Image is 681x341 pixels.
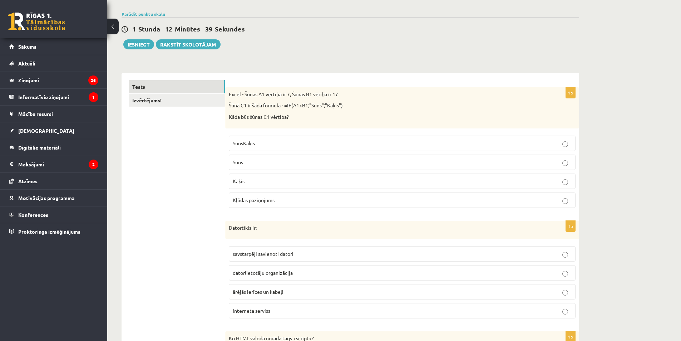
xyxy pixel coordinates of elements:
p: Datortīkls ir: [229,224,540,232]
span: savstarpēji savienoti datori [233,250,293,257]
a: Konferences [9,206,98,223]
span: Sākums [18,43,36,50]
span: Kļūdas paziņojums [233,197,275,203]
input: Suns [562,160,568,166]
span: Motivācijas programma [18,195,75,201]
span: Aktuāli [18,60,35,67]
p: Kāda būs šūnas C1 vērtība? [229,113,540,121]
span: Konferences [18,211,48,218]
a: Motivācijas programma [9,190,98,206]
legend: Informatīvie ziņojumi [18,89,98,105]
input: savstarpēji savienoti datori [562,252,568,258]
span: SunsKaķis [233,140,255,146]
span: datorlietotāju organizācija [233,269,293,276]
span: Stunda [138,25,160,33]
span: ārējās ierīces un kabeļi [233,288,283,295]
span: Sekundes [215,25,245,33]
a: Proktoringa izmēģinājums [9,223,98,240]
button: Iesniegt [123,39,154,49]
a: Ziņojumi26 [9,72,98,88]
i: 26 [88,75,98,85]
p: 1p [566,220,576,232]
input: interneta serviss [562,309,568,315]
a: Mācību resursi [9,106,98,122]
span: Atzīmes [18,178,38,184]
span: 12 [165,25,172,33]
input: SunsKaķis [562,141,568,147]
input: Kaķis [562,179,568,185]
a: Izvērtējums! [129,94,225,107]
a: Digitālie materiāli [9,139,98,156]
legend: Maksājumi [18,156,98,172]
span: [DEMOGRAPHIC_DATA] [18,127,74,134]
span: 1 [132,25,136,33]
p: 1p [566,87,576,98]
a: Atzīmes [9,173,98,189]
a: Sākums [9,38,98,55]
input: Kļūdas paziņojums [562,198,568,204]
legend: Ziņojumi [18,72,98,88]
span: Proktoringa izmēģinājums [18,228,80,235]
span: Minūtes [175,25,200,33]
a: Rīgas 1. Tālmācības vidusskola [8,13,65,30]
span: Digitālie materiāli [18,144,61,151]
i: 1 [89,92,98,102]
i: 2 [89,160,98,169]
span: Suns [233,159,243,165]
p: Šūnā C1 ir šāda formula - =IF(A1>B1;"Suns";"Kaķis") [229,102,540,109]
span: Kaķis [233,178,245,184]
a: Maksājumi2 [9,156,98,172]
span: 39 [205,25,212,33]
a: Parādīt punktu skalu [122,11,165,17]
input: datorlietotāju organizācija [562,271,568,277]
p: Excel - Šūnas A1 vērtība ir 7, Šūnas B1 vērība ir 17 [229,91,540,98]
a: Rakstīt skolotājam [156,39,221,49]
input: ārējās ierīces un kabeļi [562,290,568,296]
a: [DEMOGRAPHIC_DATA] [9,122,98,139]
a: Tests [129,80,225,93]
a: Informatīvie ziņojumi1 [9,89,98,105]
a: Aktuāli [9,55,98,72]
span: Mācību resursi [18,111,53,117]
span: interneta serviss [233,307,270,314]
